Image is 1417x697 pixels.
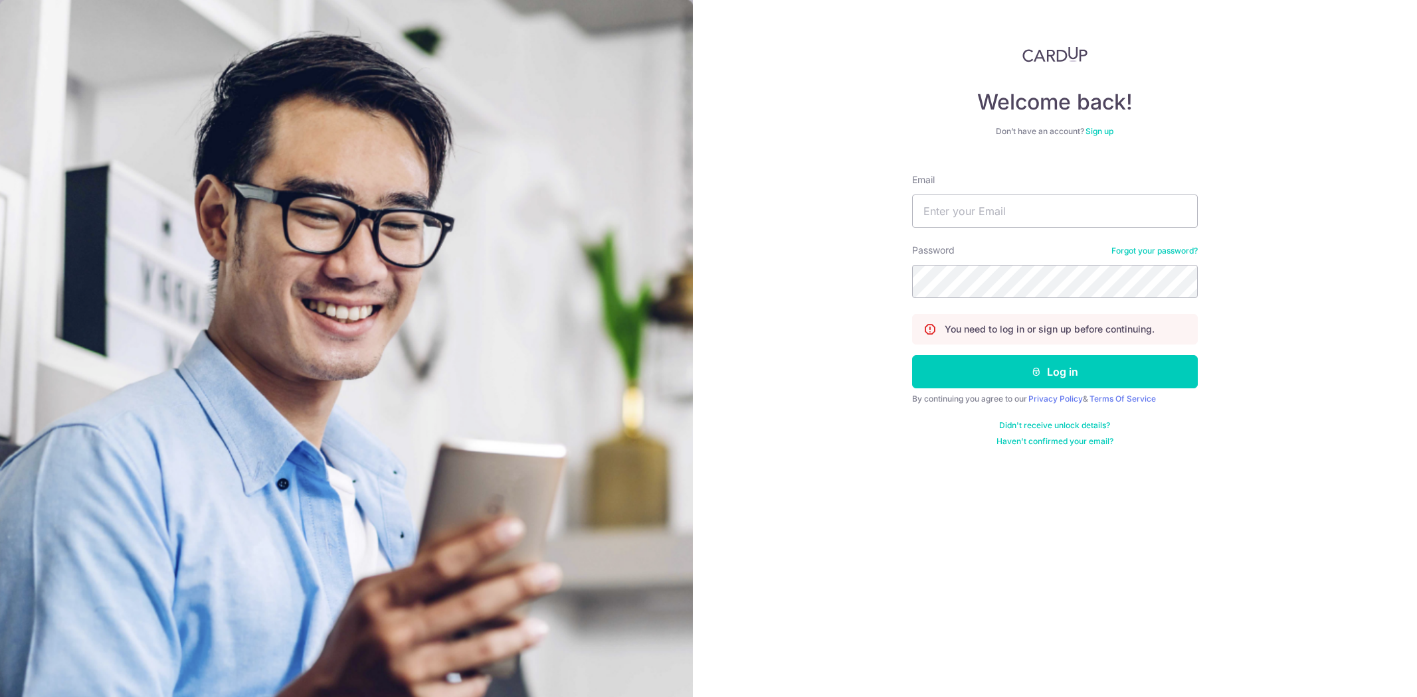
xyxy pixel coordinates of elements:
[1022,46,1087,62] img: CardUp Logo
[912,244,955,257] label: Password
[912,126,1198,137] div: Don’t have an account?
[912,89,1198,116] h4: Welcome back!
[1086,126,1113,136] a: Sign up
[1111,246,1198,256] a: Forgot your password?
[996,436,1113,447] a: Haven't confirmed your email?
[1028,394,1083,404] a: Privacy Policy
[912,355,1198,388] button: Log in
[1089,394,1156,404] a: Terms Of Service
[912,194,1198,228] input: Enter your Email
[912,173,935,187] label: Email
[945,323,1155,336] p: You need to log in or sign up before continuing.
[912,394,1198,404] div: By continuing you agree to our &
[999,420,1110,431] a: Didn't receive unlock details?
